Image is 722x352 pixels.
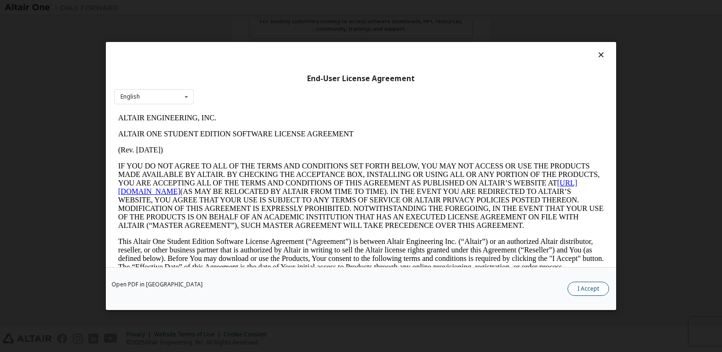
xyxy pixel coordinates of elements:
p: ALTAIR ENGINEERING, INC. [4,4,490,12]
p: IF YOU DO NOT AGREE TO ALL OF THE TERMS AND CONDITIONS SET FORTH BELOW, YOU MAY NOT ACCESS OR USE... [4,52,490,120]
button: I Accept [567,282,609,296]
div: English [120,94,140,100]
div: End-User License Agreement [114,74,608,84]
p: (Rev. [DATE]) [4,36,490,44]
a: Open PDF in [GEOGRAPHIC_DATA] [112,282,203,287]
p: This Altair One Student Edition Software License Agreement (“Agreement”) is between Altair Engine... [4,127,490,161]
a: [URL][DOMAIN_NAME] [4,69,463,85]
p: ALTAIR ONE STUDENT EDITION SOFTWARE LICENSE AGREEMENT [4,20,490,28]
